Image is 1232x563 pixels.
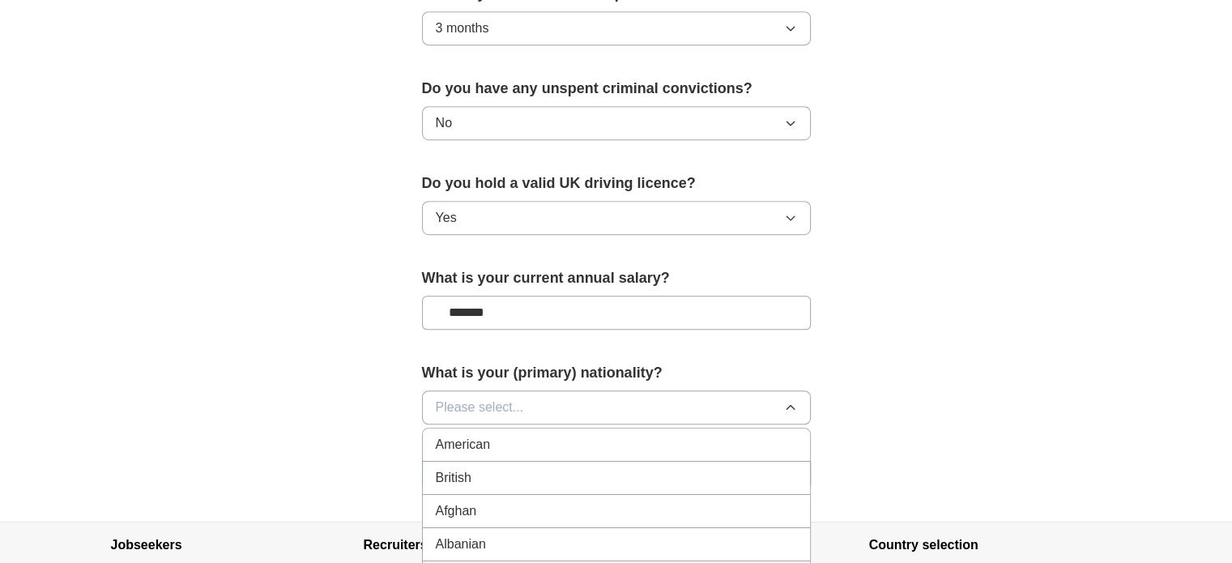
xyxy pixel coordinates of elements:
[422,362,811,384] label: What is your (primary) nationality?
[436,501,477,521] span: Afghan
[436,113,452,133] span: No
[436,468,471,488] span: British
[436,535,486,554] span: Albanian
[422,267,811,289] label: What is your current annual salary?
[436,19,489,38] span: 3 months
[436,208,457,228] span: Yes
[422,78,811,100] label: Do you have any unspent criminal convictions?
[422,173,811,194] label: Do you hold a valid UK driving licence?
[422,390,811,424] button: Please select...
[422,106,811,140] button: No
[436,398,524,417] span: Please select...
[436,435,491,454] span: American
[422,11,811,45] button: 3 months
[422,201,811,235] button: Yes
